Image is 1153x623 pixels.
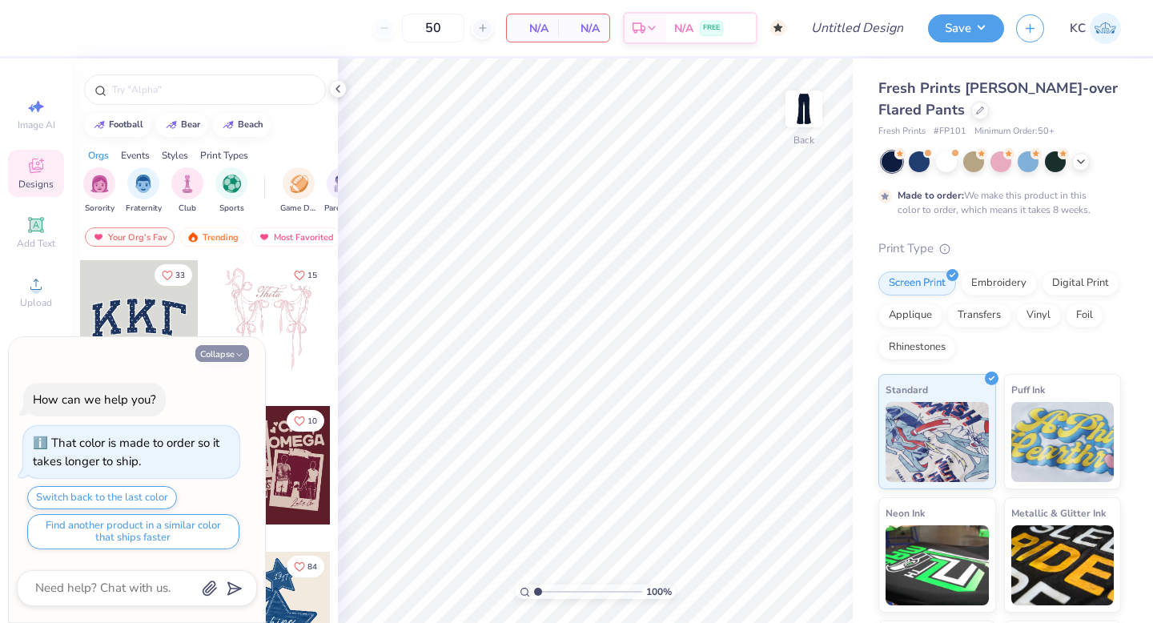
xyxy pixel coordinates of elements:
[85,227,175,247] div: Your Org's Fav
[307,271,317,279] span: 15
[215,167,247,215] button: filter button
[155,264,192,286] button: Like
[126,203,162,215] span: Fraternity
[90,175,109,193] img: Sorority Image
[213,113,271,137] button: beach
[162,148,188,163] div: Styles
[215,167,247,215] div: filter for Sports
[1011,525,1115,605] img: Metallic & Glitter Ink
[307,563,317,571] span: 84
[27,514,239,549] button: Find another product in a similar color that ships faster
[33,392,156,408] div: How can we help you?
[324,167,361,215] button: filter button
[878,271,956,295] div: Screen Print
[703,22,720,34] span: FREE
[175,271,185,279] span: 33
[287,556,324,577] button: Like
[878,336,956,360] div: Rhinestones
[251,227,341,247] div: Most Favorited
[17,237,55,250] span: Add Text
[1042,271,1119,295] div: Digital Print
[200,148,248,163] div: Print Types
[280,167,317,215] div: filter for Game Day
[179,227,246,247] div: Trending
[83,167,115,215] div: filter for Sorority
[280,167,317,215] button: filter button
[238,120,263,129] div: beach
[793,133,814,147] div: Back
[33,435,219,469] div: That color is made to order so it takes longer to ship.
[165,120,178,130] img: trend_line.gif
[1070,13,1121,44] a: KC
[307,417,317,425] span: 10
[258,231,271,243] img: most_fav.gif
[93,120,106,130] img: trend_line.gif
[886,525,989,605] img: Neon Ink
[222,120,235,130] img: trend_line.gif
[181,120,200,129] div: bear
[187,231,199,243] img: trending.gif
[878,78,1118,119] span: Fresh Prints [PERSON_NAME]-over Flared Pants
[126,167,162,215] button: filter button
[798,12,916,44] input: Untitled Design
[886,504,925,521] span: Neon Ink
[83,167,115,215] button: filter button
[788,93,820,125] img: Back
[402,14,464,42] input: – –
[568,20,600,37] span: N/A
[18,178,54,191] span: Designs
[287,410,324,432] button: Like
[179,175,196,193] img: Club Image
[126,167,162,215] div: filter for Fraternity
[135,175,152,193] img: Fraternity Image
[928,14,1004,42] button: Save
[646,585,672,599] span: 100 %
[18,119,55,131] span: Image AI
[974,125,1055,139] span: Minimum Order: 50 +
[195,345,249,362] button: Collapse
[886,381,928,398] span: Standard
[334,175,352,193] img: Parent's Weekend Image
[171,167,203,215] button: filter button
[219,203,244,215] span: Sports
[110,82,315,98] input: Try "Alpha"
[878,239,1121,258] div: Print Type
[20,296,52,309] span: Upload
[674,20,693,37] span: N/A
[934,125,966,139] span: # FP101
[516,20,548,37] span: N/A
[1090,13,1121,44] img: Kaitlyn Carruth
[88,148,109,163] div: Orgs
[898,189,964,202] strong: Made to order:
[84,113,151,137] button: football
[280,203,317,215] span: Game Day
[85,203,114,215] span: Sorority
[878,303,942,328] div: Applique
[109,120,143,129] div: football
[1016,303,1061,328] div: Vinyl
[1011,381,1045,398] span: Puff Ink
[1011,402,1115,482] img: Puff Ink
[947,303,1011,328] div: Transfers
[961,271,1037,295] div: Embroidery
[223,175,241,193] img: Sports Image
[1066,303,1103,328] div: Foil
[1070,19,1086,38] span: KC
[27,486,177,509] button: Switch back to the last color
[886,402,989,482] img: Standard
[92,231,105,243] img: most_fav.gif
[324,203,361,215] span: Parent's Weekend
[898,188,1095,217] div: We make this product in this color to order, which means it takes 8 weeks.
[156,113,207,137] button: bear
[324,167,361,215] div: filter for Parent's Weekend
[290,175,308,193] img: Game Day Image
[179,203,196,215] span: Club
[287,264,324,286] button: Like
[878,125,926,139] span: Fresh Prints
[121,148,150,163] div: Events
[171,167,203,215] div: filter for Club
[1011,504,1106,521] span: Metallic & Glitter Ink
